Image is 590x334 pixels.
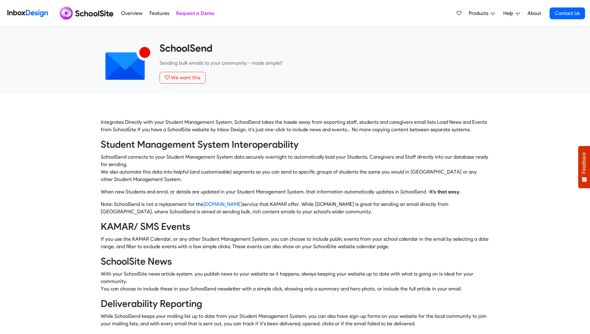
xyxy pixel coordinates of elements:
[101,235,490,250] p: If you use the KAMAR Calendar, or any other Student Management System, you can choose to include ...
[526,7,543,20] a: About
[203,201,242,207] a: [DOMAIN_NAME]
[501,7,522,20] a: Help
[101,188,490,196] p: When new Students and enrol, or details are updated in your Student Management System, that infor...
[101,138,490,151] h3: Student Management System Interoperability
[160,42,485,54] heading: SchoolSend
[148,7,171,20] a: Features
[160,59,485,67] p: Sending bulk emails to your community - made simple!!
[101,153,490,183] p: SchoolSend connects to your Student Management System data securely overnight to automatically lo...
[101,298,490,310] h3: Deliverability Reporting
[119,7,144,20] a: Overview
[105,42,150,87] img: 2022_01_12_icon_mail_notification.svg
[503,10,516,17] span: Help
[469,10,491,17] span: Products
[550,7,585,19] a: Contact Us
[101,313,490,327] p: While SchoolSend keeps your mailing list up to date from your Student Management System, you can ...
[101,270,490,293] p: With your SchoolSite news article system, you publish news to your website as it happens, always ...
[101,201,490,216] p: Note: SchoolSend is not a replacement for the service that KAMAR offer. While [DOMAIN_NAME] is gr...
[578,146,590,188] button: Feedback - Show survey
[174,7,216,20] a: Request a Demo
[466,7,497,20] a: Products
[171,75,200,81] span: We want this
[430,189,459,195] strong: it's that easy
[160,72,206,84] button: We want this
[581,152,587,174] span: Feedback
[101,118,490,133] p: Integrates Directly with your Student Management System, SchoolSend takes the hassle away from ex...
[57,6,118,21] img: schoolsite logo
[101,220,490,233] h3: KAMAR/ SMS Events
[101,255,490,268] h3: SchoolSite News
